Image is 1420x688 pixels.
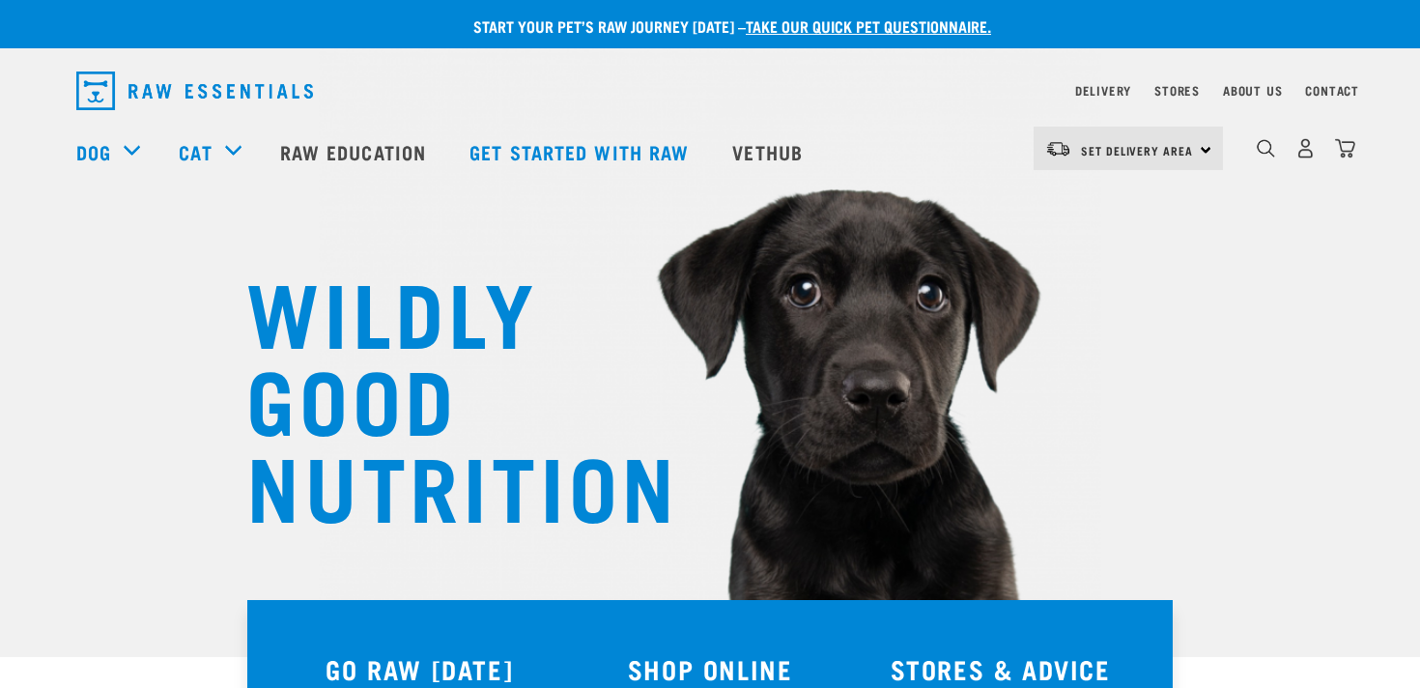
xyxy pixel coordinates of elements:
a: Stores [1154,87,1200,94]
a: Delivery [1075,87,1131,94]
h3: SHOP ONLINE [577,654,844,684]
img: Raw Essentials Logo [76,72,313,110]
a: About Us [1223,87,1282,94]
a: Get started with Raw [450,113,713,190]
img: home-icon-1@2x.png [1257,139,1275,158]
img: user.png [1295,138,1316,158]
span: Set Delivery Area [1081,147,1193,154]
nav: dropdown navigation [61,64,1359,118]
h1: WILDLY GOOD NUTRITION [246,266,633,527]
img: home-icon@2x.png [1335,138,1355,158]
h3: STORES & ADVICE [866,654,1134,684]
a: Contact [1305,87,1359,94]
h3: GO RAW [DATE] [286,654,554,684]
a: Vethub [713,113,827,190]
a: Cat [179,137,212,166]
img: van-moving.png [1045,140,1071,158]
a: Raw Education [261,113,450,190]
a: Dog [76,137,111,166]
a: take our quick pet questionnaire. [746,21,991,30]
